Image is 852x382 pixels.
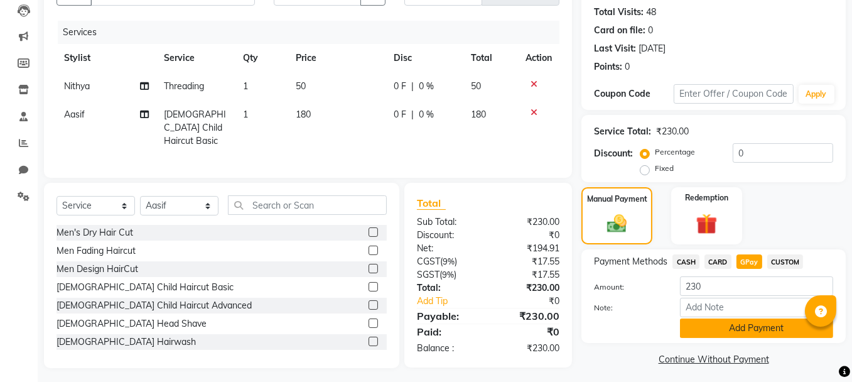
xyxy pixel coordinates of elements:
div: ₹230.00 [656,125,689,138]
input: Add Note [680,298,833,317]
div: Last Visit: [594,42,636,55]
span: 0 F [394,80,406,93]
th: Stylist [57,44,156,72]
img: _gift.svg [689,211,723,237]
button: Apply [799,85,834,104]
label: Percentage [655,146,695,158]
div: [DEMOGRAPHIC_DATA] Child Haircut Basic [57,281,234,294]
div: Men Design HairCut [57,263,138,276]
div: Total Visits: [594,6,644,19]
input: Search or Scan [228,195,387,215]
label: Redemption [685,192,728,204]
div: Sub Total: [407,216,488,229]
span: 180 [296,109,311,120]
span: 1 [243,109,248,120]
div: ( ) [407,255,488,268]
div: Coupon Code [594,87,674,101]
span: CASH [672,254,699,269]
span: CUSTOM [767,254,804,269]
span: 9% [443,256,455,266]
div: ₹0 [488,324,569,339]
div: ₹230.00 [488,342,569,355]
div: ₹0 [502,295,569,308]
div: Paid: [407,324,488,339]
div: Service Total: [594,125,651,138]
div: Payable: [407,308,488,324]
div: [DATE] [639,42,666,55]
div: [DEMOGRAPHIC_DATA] Head Shave [57,317,207,330]
div: ₹17.55 [488,255,569,268]
div: Discount: [407,229,488,242]
label: Fixed [655,163,674,174]
div: 48 [646,6,656,19]
span: Aasif [64,109,85,120]
span: CGST [417,256,440,267]
a: Continue Without Payment [584,353,843,366]
div: Net: [407,242,488,255]
div: ₹230.00 [488,281,569,295]
label: Note: [585,302,671,314]
th: Service [156,44,235,72]
span: | [411,108,414,121]
span: 50 [471,80,481,92]
div: [DEMOGRAPHIC_DATA] Child Haircut Advanced [57,299,252,312]
div: Total: [407,281,488,295]
div: [DEMOGRAPHIC_DATA] Hairwash [57,336,196,349]
span: 9% [442,270,454,280]
a: Add Tip [407,295,502,308]
div: ₹230.00 [488,308,569,324]
span: GPay [736,254,762,269]
th: Total [463,44,518,72]
input: Amount [680,276,833,296]
div: Points: [594,60,622,74]
div: ₹17.55 [488,268,569,281]
div: ₹194.91 [488,242,569,255]
span: 0 F [394,108,406,121]
div: 0 [648,24,653,37]
span: Threading [164,80,204,92]
span: SGST [417,269,439,280]
span: [DEMOGRAPHIC_DATA] Child Haircut Basic [164,109,226,146]
img: _cash.svg [601,212,633,236]
div: Discount: [594,147,633,160]
th: Action [518,44,559,72]
span: 0 % [419,108,434,121]
span: 180 [471,109,486,120]
label: Manual Payment [587,194,647,205]
label: Amount: [585,281,671,293]
span: 0 % [419,80,434,93]
div: Card on file: [594,24,645,37]
button: Add Payment [680,319,833,338]
div: ₹0 [488,229,569,242]
div: Services [58,21,569,44]
th: Disc [386,44,463,72]
span: Nithya [64,80,90,92]
div: Men Fading Haircut [57,244,136,258]
span: | [411,80,414,93]
span: Payment Methods [594,255,667,268]
span: 1 [243,80,248,92]
span: CARD [704,254,731,269]
input: Enter Offer / Coupon Code [674,84,793,104]
th: Price [288,44,386,72]
div: Men's Dry Hair Cut [57,226,133,239]
div: ₹230.00 [488,216,569,229]
div: ( ) [407,268,488,281]
div: 0 [625,60,630,74]
div: Balance : [407,342,488,355]
span: 50 [296,80,306,92]
span: Total [417,197,446,210]
th: Qty [235,44,288,72]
